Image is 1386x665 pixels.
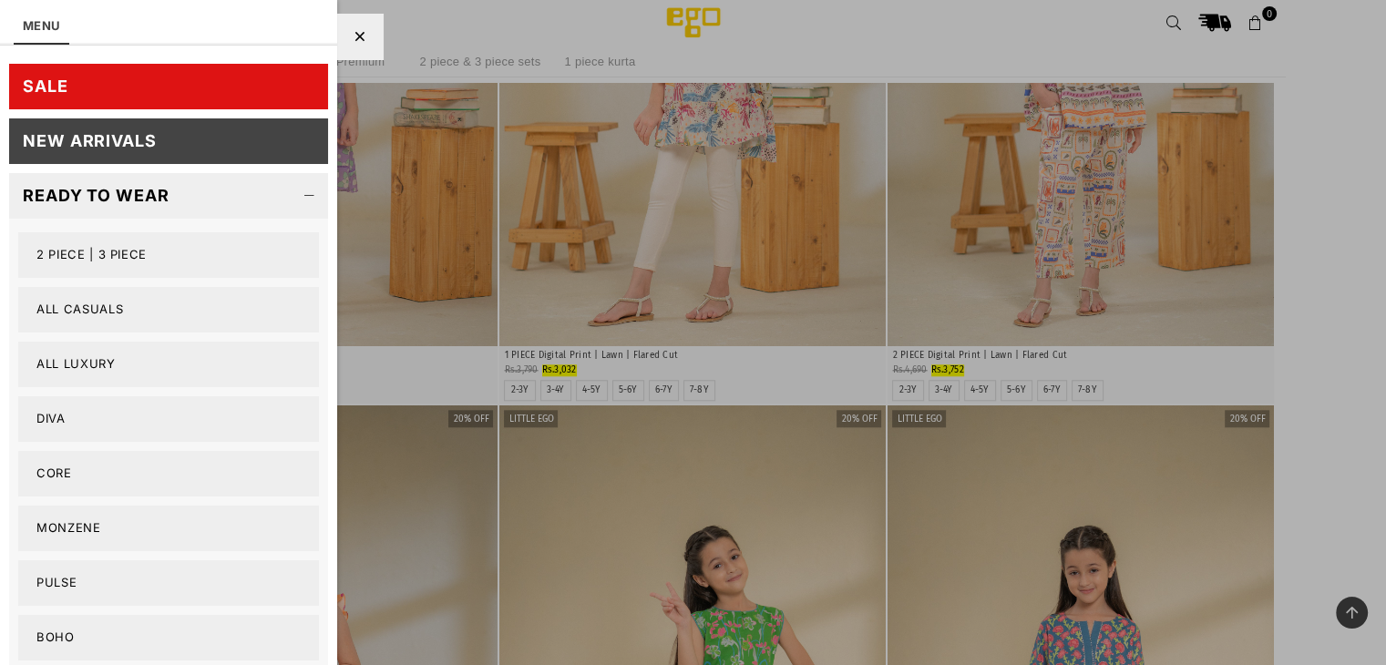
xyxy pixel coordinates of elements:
[18,396,319,442] a: Diva
[23,130,157,151] div: New Arrivals
[18,506,319,551] a: Monzene
[337,14,383,59] div: Close Menu
[23,76,68,97] div: SALE
[23,18,60,33] a: MENU
[18,342,319,387] a: All Luxury
[18,287,319,332] a: All Casuals
[9,173,328,219] a: Ready to wear
[18,232,319,278] a: 2 PIECE | 3 PIECE
[9,118,328,164] a: New Arrivals
[18,451,319,496] a: Core
[23,185,169,206] div: Ready to wear
[18,615,319,660] a: Boho
[18,560,319,606] a: Pulse
[9,64,328,109] a: SALE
